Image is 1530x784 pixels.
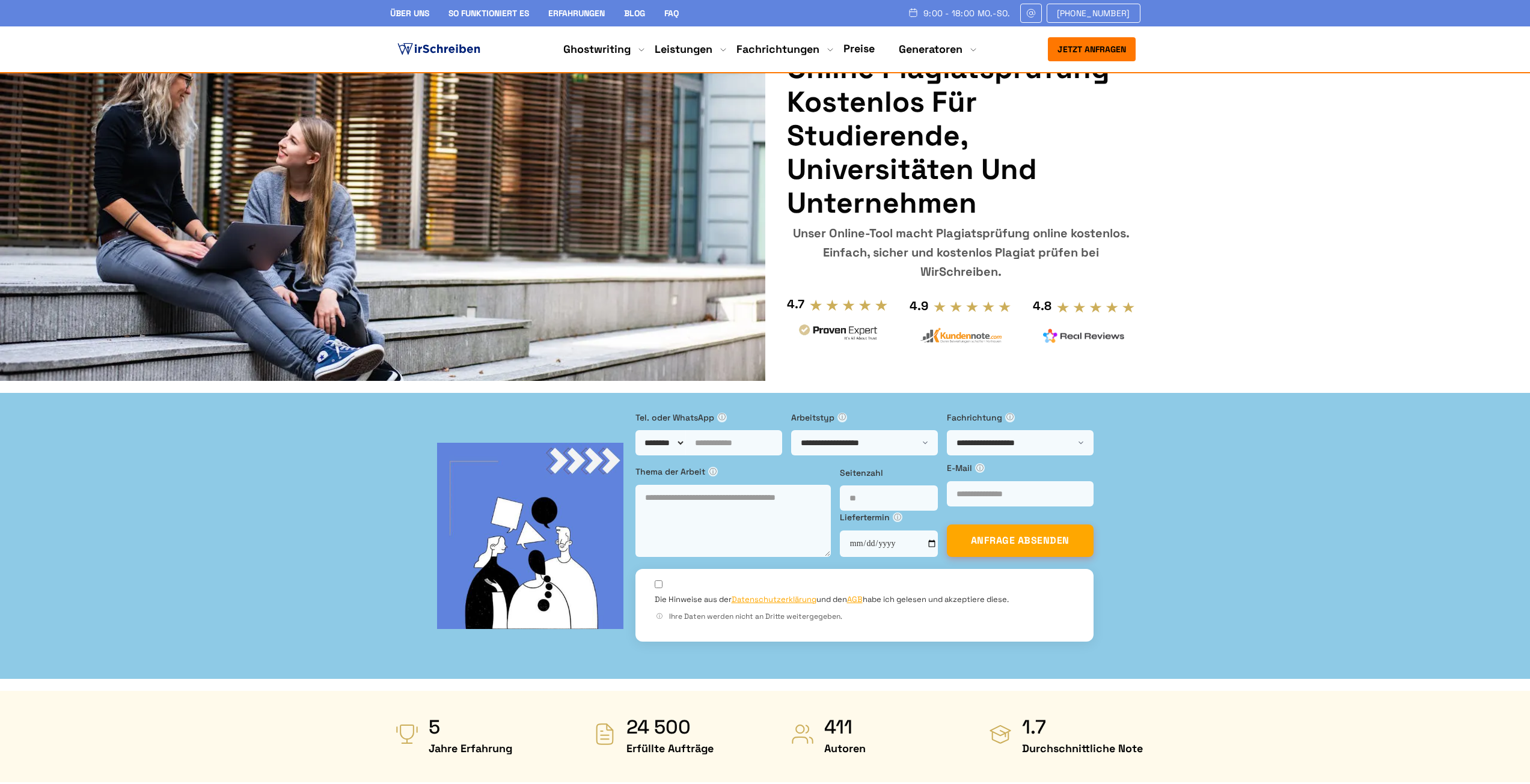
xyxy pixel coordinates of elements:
label: E-Mail [947,461,1094,475]
a: So funktioniert es [448,8,529,19]
span: ⓘ [708,467,718,476]
label: Arbeitstyp [791,411,938,424]
img: Jahre Erfahrung [395,722,419,746]
img: provenexpert [797,323,879,345]
span: ⓘ [893,512,902,522]
img: Schedule [908,8,919,17]
label: Thema der Arbeit [635,465,831,478]
a: Ghostwriting [563,42,631,56]
a: Über uns [390,8,429,19]
a: Generatoren [899,42,962,56]
a: AGB [847,594,863,604]
a: Preise [843,41,875,55]
span: Autoren [824,739,866,758]
a: Fachrichtungen [736,42,819,56]
img: stars [933,300,1012,314]
img: realreviews [1043,329,1125,343]
strong: 5 [429,715,512,739]
span: Jahre Erfahrung [429,739,512,758]
img: stars [1056,301,1135,314]
span: ⓘ [717,413,727,422]
a: Blog [624,8,645,19]
div: 4.9 [910,296,928,315]
span: [PHONE_NUMBER] [1057,8,1130,18]
label: Fachrichtung [947,411,1094,424]
span: ⓘ [655,612,664,621]
span: Erfüllte Aufträge [626,739,714,758]
div: Unser Online-Tool macht Plagiatsprüfung online kostenlos. Einfach, sicher und kostenlos Plagiat p... [787,223,1135,281]
img: Autoren [791,722,815,746]
h1: Online Plagiatsprüfung kostenlos für Studierende, Universitäten und Unternehmen [787,52,1135,220]
label: Die Hinweise aus der und den habe ich gelesen und akzeptiere diese. [655,594,1009,605]
span: Durchschnittliche Note [1022,739,1143,758]
div: 4.7 [787,294,804,314]
button: ANFRAGE ABSENDEN [947,524,1094,557]
img: kundennote [920,327,1002,344]
span: ⓘ [1005,413,1015,422]
img: Email [1026,8,1036,18]
div: 4.8 [1033,296,1051,315]
span: ⓘ [975,463,985,473]
strong: 411 [824,715,866,739]
strong: 1.7 [1022,715,1143,739]
span: ⓘ [837,413,847,422]
a: Erfahrungen [548,8,605,19]
div: Ihre Daten werden nicht an Dritte weitergegeben. [655,611,1074,622]
a: [PHONE_NUMBER] [1047,4,1140,23]
img: Durchschnittliche Note [988,722,1012,746]
span: 9:00 - 18:00 Mo.-So. [923,8,1011,18]
label: Liefertermin [840,511,938,524]
label: Tel. oder WhatsApp [635,411,782,424]
a: Datenschutzerklärung [732,594,816,604]
img: stars [809,299,888,312]
img: Erfüllte Aufträge [593,722,617,746]
a: FAQ [664,8,679,19]
label: Seitenzahl [840,466,938,479]
a: Leistungen [655,42,712,56]
button: Jetzt anfragen [1048,37,1136,61]
img: logo ghostwriter-österreich [395,40,483,58]
strong: 24 500 [626,715,714,739]
img: bg [437,443,623,629]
